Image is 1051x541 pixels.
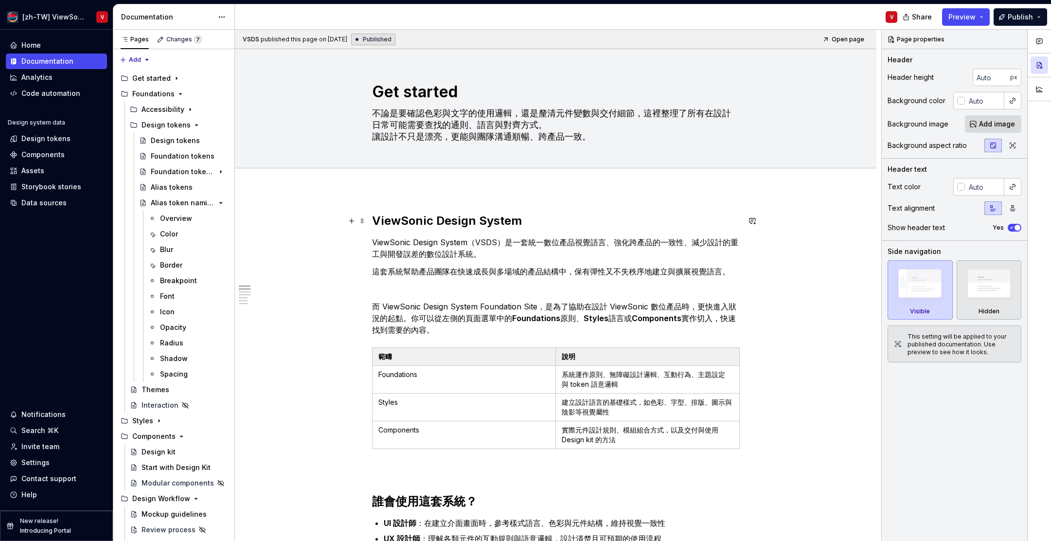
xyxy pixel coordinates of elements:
div: Invite team [21,442,59,451]
textarea: Get started [370,80,738,104]
div: Analytics [21,72,53,82]
div: Assets [21,166,44,176]
button: Share [898,8,938,26]
div: Settings [21,458,50,468]
div: Styles [132,416,153,426]
span: Add image [979,119,1015,129]
div: Start with Design Kit [142,463,211,472]
div: Home [21,40,41,50]
button: Search ⌘K [6,423,107,438]
p: ：在建立介面畫面時，參考樣式語言、色彩與元件結構，維持視覺一致性 [384,517,740,529]
a: Color [144,226,231,242]
a: Alias token naming & usage [135,195,231,211]
a: Icon [144,304,231,320]
strong: Styles [584,313,608,323]
a: Home [6,37,107,53]
div: Breakpoint [160,276,197,286]
strong: Foundations [512,313,560,323]
div: Design system data [8,119,65,126]
p: px [1010,73,1017,81]
p: Styles [378,397,550,407]
a: Opacity [144,320,231,335]
a: Radius [144,335,231,351]
div: Background color [888,96,945,106]
div: Code automation [21,89,80,98]
h2: 誰會使用這套系統？ [372,494,740,509]
div: Review process [142,525,196,535]
a: Design tokens [6,131,107,146]
a: Invite team [6,439,107,454]
div: Visible [888,260,953,320]
div: Get started [132,73,171,83]
p: Foundations [378,370,550,379]
div: published this page on [DATE] [261,36,347,43]
div: Changes [166,36,202,43]
div: Show header text [888,223,945,233]
div: Data sources [21,198,67,208]
button: Publish [994,8,1047,26]
div: Components [117,429,231,444]
a: Overview [144,211,231,226]
textarea: 不論是要確認色彩與文字的使用邏輯，還是釐清元件變數與交付細節，這裡整理了所有在設計日常可能需要查找的通則、語言與對齊方式。 讓設計不只是漂亮，更能與團隊溝通順暢、跨產品一致。 [370,106,738,144]
span: Open page [832,36,864,43]
a: Foundation tokens index [135,164,231,180]
a: Shadow [144,351,231,366]
button: [zh-TW] ViewSonic Design SystemV [2,6,111,27]
button: Notifications [6,407,107,422]
p: 範疇 [378,352,550,361]
div: Pages [121,36,149,43]
div: Header height [888,72,934,82]
span: Preview [948,12,976,22]
div: Overview [160,214,192,223]
div: Text alignment [888,203,935,213]
button: Preview [942,8,990,26]
p: ViewSonic Design System（VSDS）是一套統一數位產品視覺語言、強化跨產品的一致性、減少設計的重工與開發誤差的數位設計系統。 [372,236,740,260]
a: Interaction [126,397,231,413]
div: Design tokens [126,117,231,133]
span: VSDS [243,36,259,43]
a: Components [6,147,107,162]
div: Opacity [160,323,186,332]
div: Alias token naming & usage [151,198,215,208]
a: Code automation [6,86,107,101]
div: Components [132,432,176,441]
div: Accessibility [142,105,184,114]
span: 7 [194,36,202,43]
a: Mockup guidelines [126,506,231,522]
div: Header [888,55,912,65]
p: 這套系統幫助產品團隊在快速成長與多場域的產品結構中，保有彈性又不失秩序地建立與擴展視覺語言。 [372,266,740,277]
div: Design Workflow [117,491,231,506]
div: V [101,13,104,21]
a: Settings [6,455,107,470]
div: Radius [160,338,183,348]
strong: UI 設計師 [384,518,416,528]
a: Spacing [144,366,231,382]
div: [zh-TW] ViewSonic Design System [22,12,85,22]
div: Visible [910,307,930,315]
div: Documentation [121,12,213,22]
div: Contact support [21,474,76,484]
div: Background image [888,119,948,129]
input: Auto [965,178,1004,196]
div: Storybook stories [21,182,81,192]
button: Add [117,53,153,67]
div: Components [21,150,65,160]
div: Documentation [21,56,73,66]
p: 實際元件設計規則、模組組合方式，以及交付與使用 Design kit 的方法 [562,425,733,445]
div: Foundations [132,89,175,99]
div: Spacing [160,369,188,379]
div: Accessibility [126,102,231,117]
p: Components [378,425,550,435]
div: Modular components [142,478,214,488]
div: Styles [117,413,231,429]
a: Font [144,289,231,304]
div: Foundation tokens index [151,167,215,177]
a: Documentation [6,54,107,69]
div: Side navigation [888,247,941,256]
a: Breakpoint [144,273,231,289]
a: Themes [126,382,231,397]
a: Assets [6,163,107,179]
div: Alias tokens [151,182,193,192]
div: Text color [888,182,921,192]
p: 系統運作原則、無障礙設計邏輯、互動行為、主題設定與 token 語意邏輯 [562,370,733,389]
